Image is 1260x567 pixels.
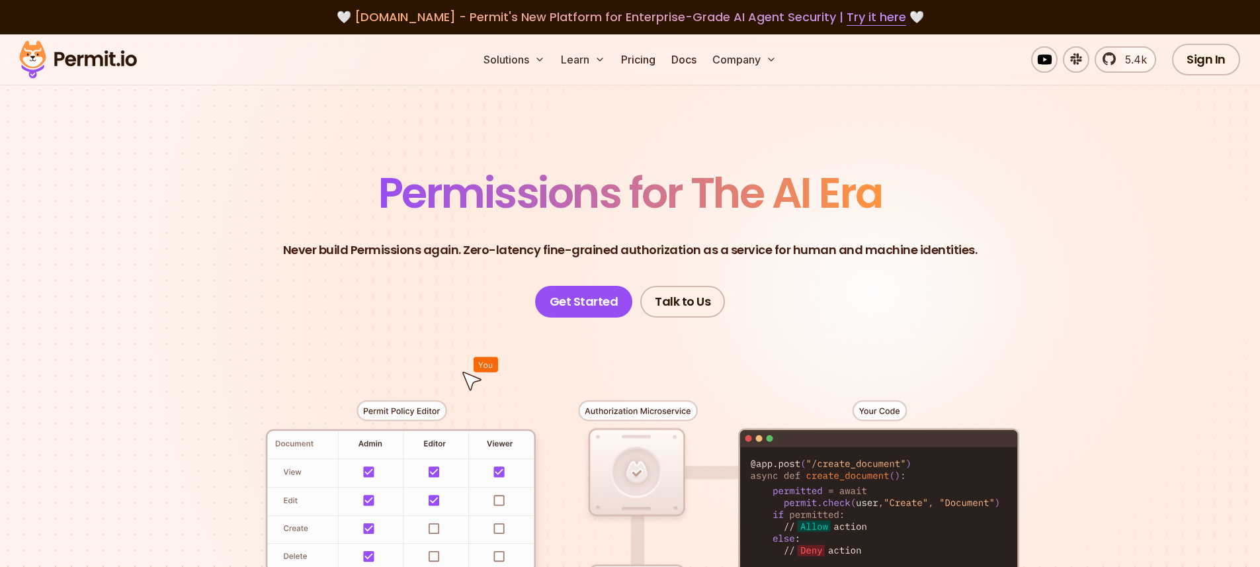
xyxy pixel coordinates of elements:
button: Company [707,46,782,73]
button: Solutions [478,46,550,73]
a: 5.4k [1095,46,1156,73]
a: Docs [666,46,702,73]
span: Permissions for The AI Era [378,163,882,222]
span: 5.4k [1117,52,1147,67]
button: Learn [556,46,610,73]
a: Get Started [535,286,633,318]
img: Permit logo [13,37,143,82]
a: Pricing [616,46,661,73]
p: Never build Permissions again. Zero-latency fine-grained authorization as a service for human and... [283,241,978,259]
a: Talk to Us [640,286,725,318]
span: [DOMAIN_NAME] - Permit's New Platform for Enterprise-Grade AI Agent Security | [355,9,906,25]
a: Try it here [847,9,906,26]
div: 🤍 🤍 [32,8,1228,26]
a: Sign In [1172,44,1240,75]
